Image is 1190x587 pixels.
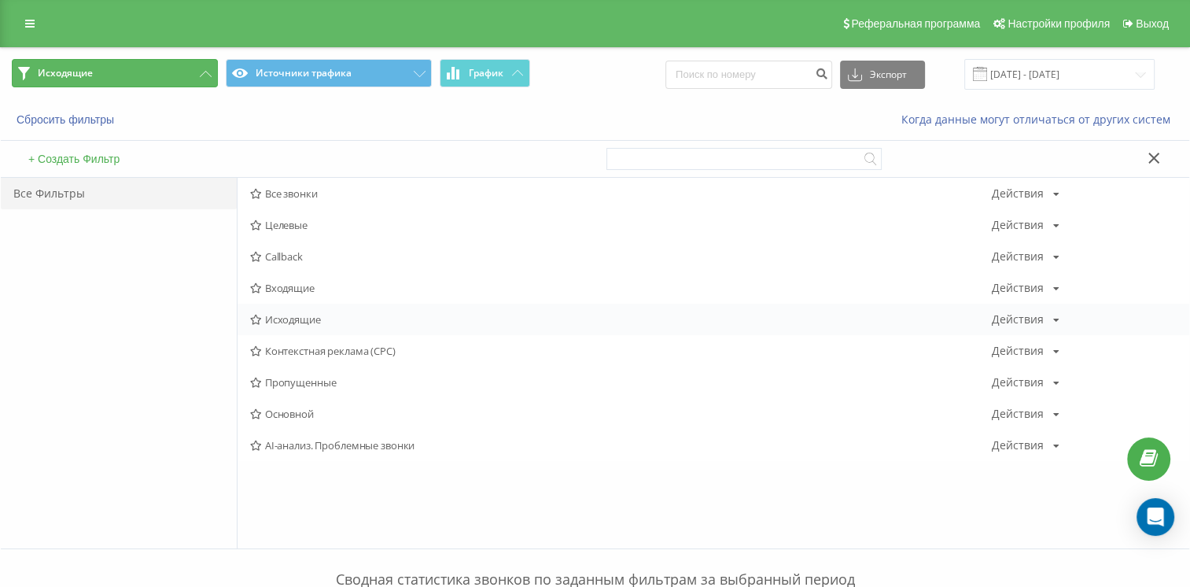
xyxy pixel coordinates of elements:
[1136,17,1169,30] span: Выход
[991,188,1043,199] div: Действия
[1143,151,1166,168] button: Закрыть
[250,345,991,356] span: Контекстная реклама (CPC)
[991,440,1043,451] div: Действия
[1137,498,1174,536] div: Open Intercom Messenger
[1008,17,1110,30] span: Настройки профиля
[250,282,991,293] span: Входящие
[991,220,1043,231] div: Действия
[440,59,530,87] button: График
[250,377,991,388] span: Пропущенные
[665,61,832,89] input: Поиск по номеру
[1,178,237,209] div: Все Фильтры
[250,220,991,231] span: Целевые
[991,377,1043,388] div: Действия
[12,113,122,127] button: Сбросить фильтры
[226,59,432,87] button: Источники трафика
[840,61,925,89] button: Экспорт
[24,152,124,166] button: + Создать Фильтр
[38,67,93,79] span: Исходящие
[12,59,218,87] button: Исходящие
[250,314,991,325] span: Исходящие
[991,251,1043,262] div: Действия
[991,314,1043,325] div: Действия
[469,68,503,79] span: График
[250,188,991,199] span: Все звонки
[250,408,991,419] span: Основной
[250,440,991,451] span: AI-анализ. Проблемные звонки
[991,408,1043,419] div: Действия
[991,282,1043,293] div: Действия
[991,345,1043,356] div: Действия
[250,251,991,262] span: Callback
[851,17,980,30] span: Реферальная программа
[901,112,1178,127] a: Когда данные могут отличаться от других систем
